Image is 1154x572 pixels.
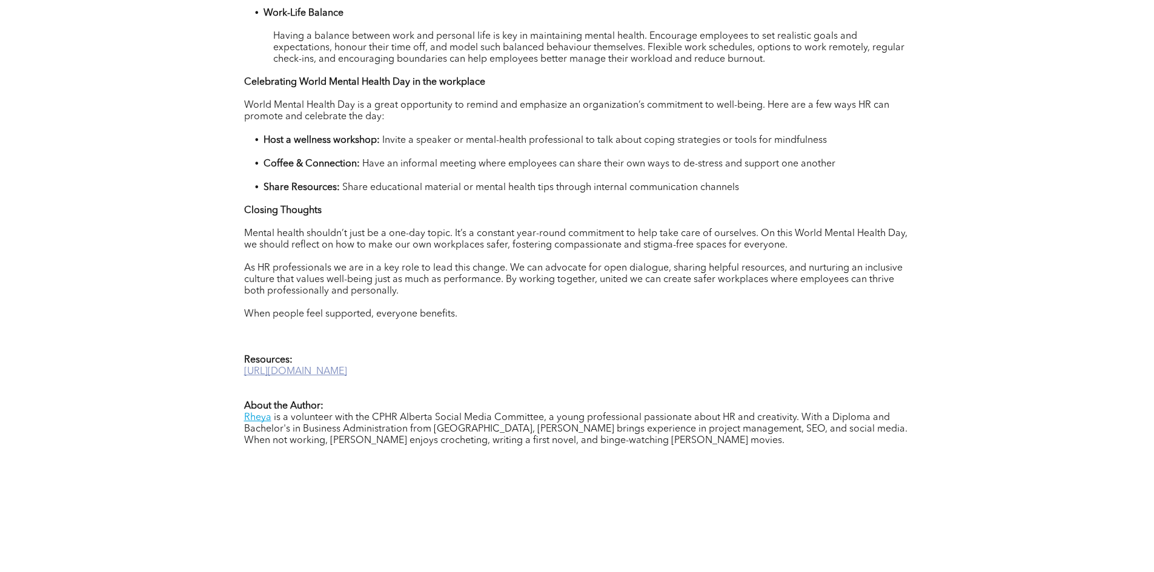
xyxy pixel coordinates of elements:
span: Invite a speaker or mental-health professional to talk about coping strategies or tools for mindf... [382,136,827,145]
strong: Host a wellness workshop: [264,136,380,145]
strong: Celebrating World Mental Health Day in the workplace [244,77,485,87]
span: is a volunteer with the CPHR Alberta Social Media Committee, a young professional passionate abou... [244,413,907,445]
span: Mental health shouldn’t just be a one-day topic. It’s a constant year-round commitment to help ta... [244,229,907,250]
strong: Closing Thoughts [244,206,322,215]
strong: Coffee & Connection: [264,159,360,169]
strong: Resources: [244,355,293,365]
span: Have an informal meeting where employees can share their own ways to de-stress and support one an... [362,159,835,169]
span: Share educational material or mental health tips through internal communication channels [342,183,739,192]
strong: About the Author: [244,401,323,411]
a: [URL][DOMAIN_NAME] [244,367,347,376]
span: As HR professionals we are in a key role to lead this change. We can advocate for open dialogue, ... [244,263,903,296]
strong: Work-Life Balance [264,8,343,18]
strong: Share Resources: [264,183,340,192]
span: When people feel supported, everyone benefits. [244,309,457,319]
a: Rheya [244,413,271,422]
span: World Mental Health Day is a great opportunity to remind and emphasize an organization’s commitme... [244,100,889,122]
span: Having a balance between work and personal life is key in maintaining mental health. Encourage em... [273,31,904,64]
